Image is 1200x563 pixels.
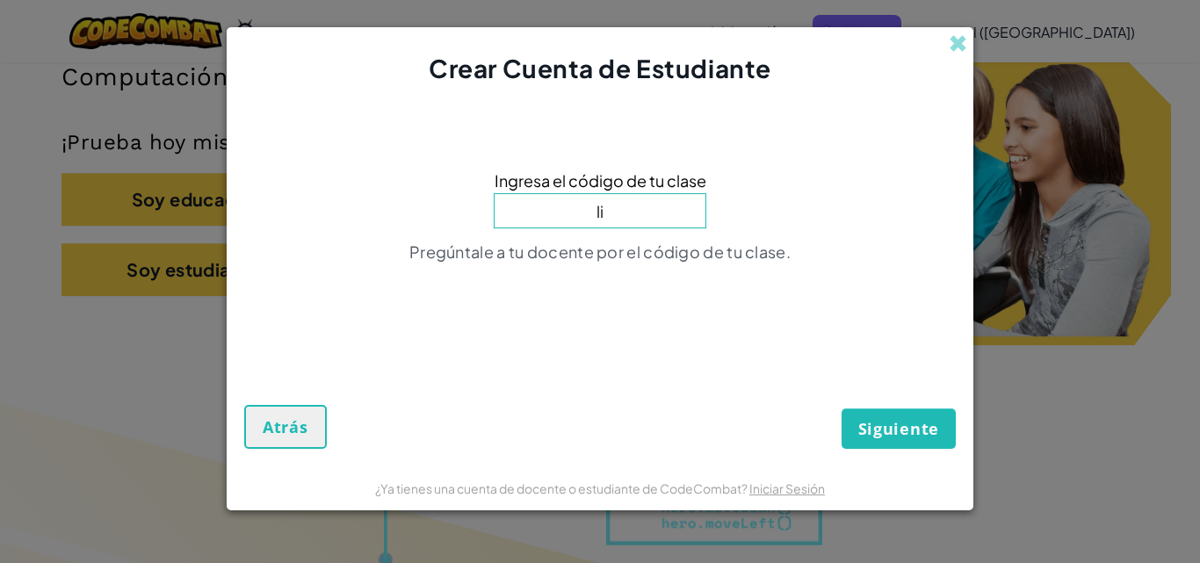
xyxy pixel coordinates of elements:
[749,480,825,496] a: Iniciar Sesión
[858,418,939,439] span: Siguiente
[375,480,749,496] span: ¿Ya tienes una cuenta de docente o estudiante de CodeCombat?
[263,416,308,437] span: Atrás
[244,405,327,449] button: Atrás
[842,408,956,449] button: Siguiente
[409,242,791,262] span: Pregúntale a tu docente por el código de tu clase.
[429,53,771,83] span: Crear Cuenta de Estudiante
[495,168,706,193] span: Ingresa el código de tu clase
